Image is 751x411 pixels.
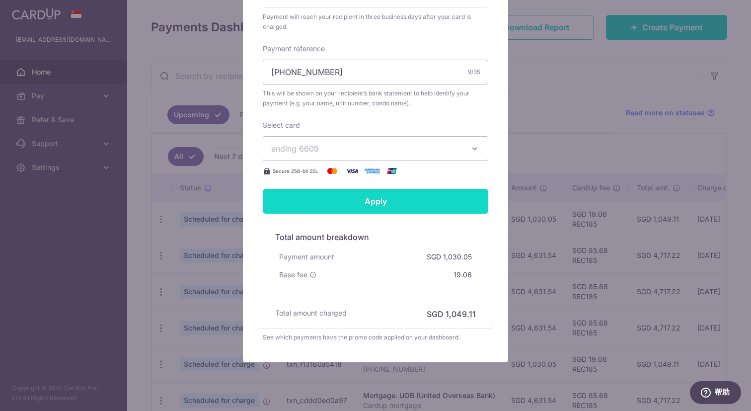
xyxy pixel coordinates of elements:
[263,332,488,342] div: See which payments have the promo code applied on your dashboard.
[263,189,488,214] input: Apply
[423,248,476,266] div: SGD 1,030.05
[322,165,342,177] img: Mastercard
[263,12,488,32] div: Payment will reach your recipient in three business days after your card is charged.
[275,248,338,266] div: Payment amount
[263,88,488,108] span: This will be shown on your recipient’s bank statement to help identify your payment (e.g. your na...
[263,136,488,161] button: ending 6609
[275,308,347,318] h6: Total amount charged
[263,44,325,54] label: Payment reference
[271,144,319,154] span: ending 6609
[427,308,476,320] h6: SGD 1,049.11
[450,266,476,284] div: 19.06
[279,270,307,280] span: Base fee
[342,165,362,177] img: Visa
[382,165,402,177] img: UnionPay
[689,381,741,406] iframe: 打开一个小组件，您可以在其中找到更多信息
[263,120,300,130] label: Select card
[273,167,318,175] span: Secure 256-bit SSL
[362,165,382,177] img: American Express
[275,231,476,243] h5: Total amount breakdown
[468,67,480,77] div: 9/35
